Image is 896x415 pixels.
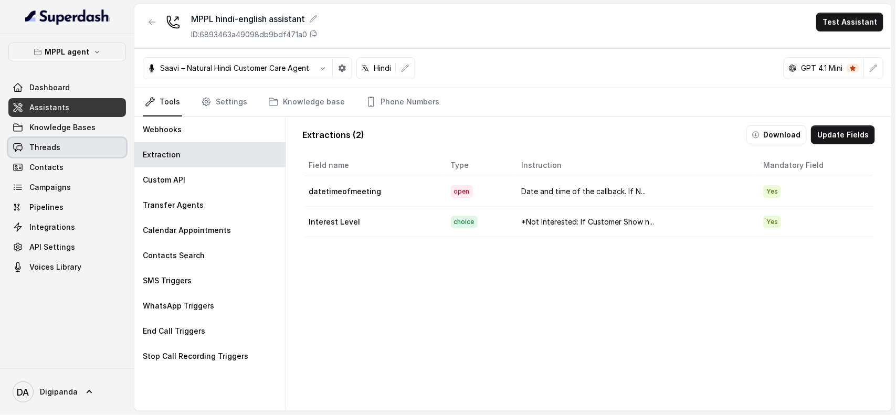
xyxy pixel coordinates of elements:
[143,351,248,361] p: Stop Call Recording Triggers
[746,125,807,144] button: Download
[451,185,473,198] span: open
[45,46,90,58] p: MPPL agent
[816,13,883,31] button: Test Assistant
[143,88,182,116] a: Tools
[305,155,442,176] th: Field name
[811,125,875,144] button: Update Fields
[8,98,126,117] a: Assistants
[143,88,883,116] nav: Tabs
[29,222,75,232] span: Integrations
[29,122,96,133] span: Knowledge Bases
[8,258,126,276] a: Voices Library
[305,207,442,237] td: Interest Level
[8,78,126,97] a: Dashboard
[29,242,75,252] span: API Settings
[191,29,307,40] p: ID: 6893463a49098db9bdf471a0
[8,42,126,61] button: MPPL agent
[143,301,214,311] p: WhatsApp Triggers
[29,262,81,272] span: Voices Library
[29,162,64,173] span: Contacts
[29,102,69,113] span: Assistants
[25,8,110,25] img: light.svg
[305,176,442,207] td: datetimeofmeeting
[513,176,755,207] td: Date and time of the callback. If N...
[143,275,192,286] p: SMS Triggers
[8,178,126,197] a: Campaigns
[29,182,71,193] span: Campaigns
[17,387,29,398] text: DA
[143,250,205,261] p: Contacts Search
[513,155,755,176] th: Instruction
[143,326,205,336] p: End Call Triggers
[143,175,185,185] p: Custom API
[763,185,781,198] span: Yes
[8,138,126,157] a: Threads
[8,238,126,257] a: API Settings
[755,155,873,176] th: Mandatory Field
[451,216,478,228] span: choice
[788,64,797,72] svg: openai logo
[40,387,78,397] span: Digipanda
[160,63,309,73] p: Saavi – Natural Hindi Customer Care Agent
[303,129,365,141] p: Extractions ( 2 )
[29,82,70,93] span: Dashboard
[29,202,64,212] span: Pipelines
[8,198,126,217] a: Pipelines
[29,142,60,153] span: Threads
[8,158,126,177] a: Contacts
[364,88,441,116] a: Phone Numbers
[513,207,755,237] td: *Not Interested: If Customer Show n...
[191,13,318,25] div: MPPL hindi-english assistant
[266,88,347,116] a: Knowledge base
[801,63,842,73] p: GPT 4.1 Mini
[442,155,513,176] th: Type
[143,225,231,236] p: Calendar Appointments
[8,218,126,237] a: Integrations
[8,377,126,407] a: Digipanda
[199,88,249,116] a: Settings
[143,200,204,210] p: Transfer Agents
[374,63,391,73] p: Hindi
[763,216,781,228] span: Yes
[143,124,182,135] p: Webhooks
[143,150,181,160] p: Extraction
[8,118,126,137] a: Knowledge Bases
